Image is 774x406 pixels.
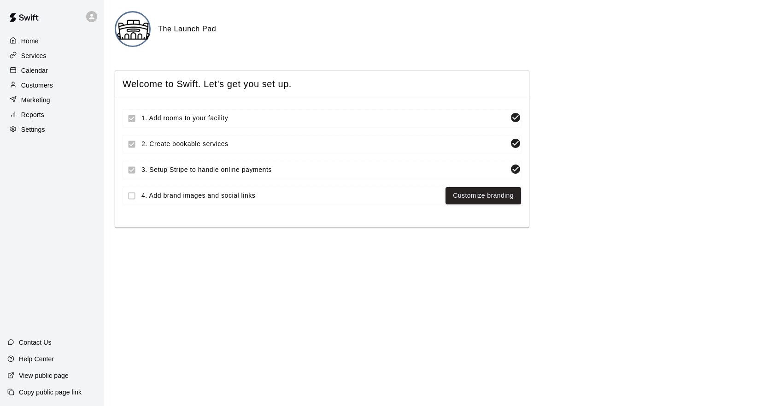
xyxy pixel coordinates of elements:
span: Welcome to Swift. Let's get you set up. [123,78,522,90]
p: Copy public page link [19,388,82,397]
button: Customize branding [446,187,521,204]
p: Services [21,51,47,60]
a: Customize branding [453,190,514,201]
p: Marketing [21,95,50,105]
p: Reports [21,110,44,119]
p: Customers [21,81,53,90]
p: Help Center [19,354,54,364]
a: Marketing [7,93,96,107]
a: Home [7,34,96,48]
span: 4. Add brand images and social links [141,191,442,200]
p: Settings [21,125,45,134]
a: Calendar [7,64,96,77]
p: View public page [19,371,69,380]
span: 2. Create bookable services [141,139,506,149]
p: Contact Us [19,338,52,347]
a: Settings [7,123,96,136]
p: Home [21,36,39,46]
span: 3. Setup Stripe to handle online payments [141,165,506,175]
span: 1. Add rooms to your facility [141,113,506,123]
img: The Launch Pad logo [116,12,151,47]
p: Calendar [21,66,48,75]
a: Services [7,49,96,63]
a: Customers [7,78,96,92]
h6: The Launch Pad [158,23,216,35]
a: Reports [7,108,96,122]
